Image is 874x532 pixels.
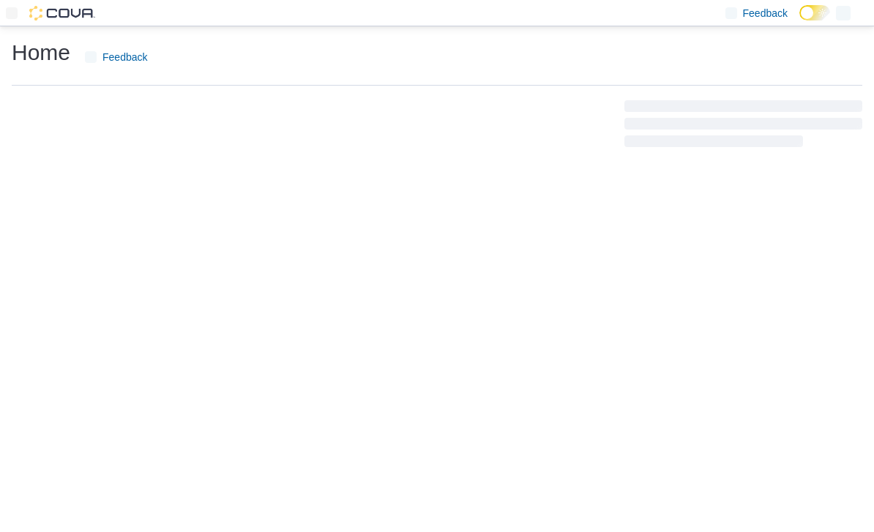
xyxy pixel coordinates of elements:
a: Feedback [79,42,153,72]
span: Feedback [743,6,788,20]
span: Feedback [102,50,147,64]
input: Dark Mode [799,5,830,20]
span: Loading [624,103,862,150]
img: Cova [29,6,95,20]
h1: Home [12,38,70,67]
